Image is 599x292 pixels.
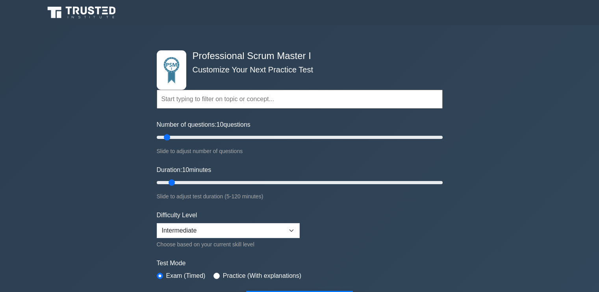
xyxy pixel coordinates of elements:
div: Slide to adjust number of questions [157,146,443,156]
label: Number of questions: questions [157,120,250,129]
label: Test Mode [157,259,443,268]
span: 10 [182,166,189,173]
label: Duration: minutes [157,165,211,175]
div: Choose based on your current skill level [157,240,300,249]
input: Start typing to filter on topic or concept... [157,90,443,109]
h4: Professional Scrum Master I [189,50,404,62]
span: 10 [217,121,224,128]
label: Exam (Timed) [166,271,206,281]
div: Slide to adjust test duration (5-120 minutes) [157,192,443,201]
label: Difficulty Level [157,211,197,220]
label: Practice (With explanations) [223,271,301,281]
